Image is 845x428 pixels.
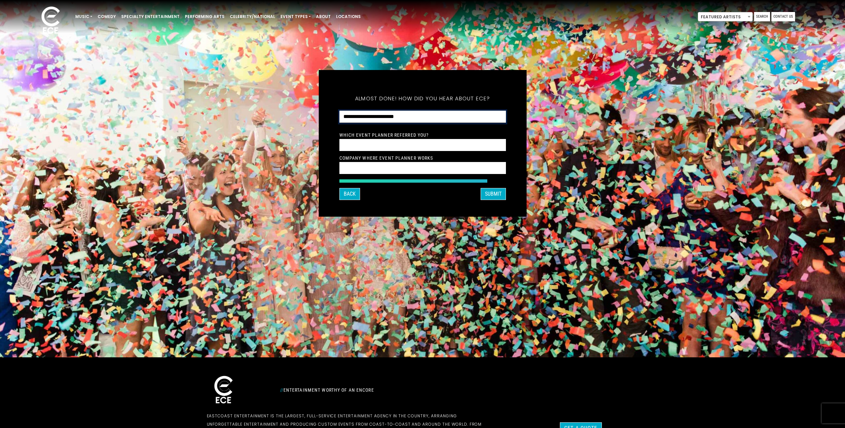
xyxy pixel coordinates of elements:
[182,11,227,22] a: Performing Arts
[481,188,506,200] button: SUBMIT
[73,11,95,22] a: Music
[280,387,283,393] span: //
[698,12,753,21] span: Featured Artists
[698,12,752,22] span: Featured Artists
[278,11,313,22] a: Event Types
[339,188,360,200] button: Back
[771,12,795,21] a: Contact Us
[339,155,433,161] label: Company Where Event Planner Works
[119,11,182,22] a: Specialty Entertainment
[754,12,770,21] a: Search
[339,132,429,138] label: Which Event Planner referred you?
[333,11,363,22] a: Locations
[313,11,333,22] a: About
[34,5,67,37] img: ece_new_logo_whitev2-1.png
[276,385,496,395] div: Entertainment Worthy of an Encore
[339,87,506,111] h5: Almost done! How did you hear about ECE?
[339,111,506,123] select: How did you hear about ECE
[207,374,240,406] img: ece_new_logo_whitev2-1.png
[227,11,278,22] a: Celebrity/National
[95,11,119,22] a: Comedy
